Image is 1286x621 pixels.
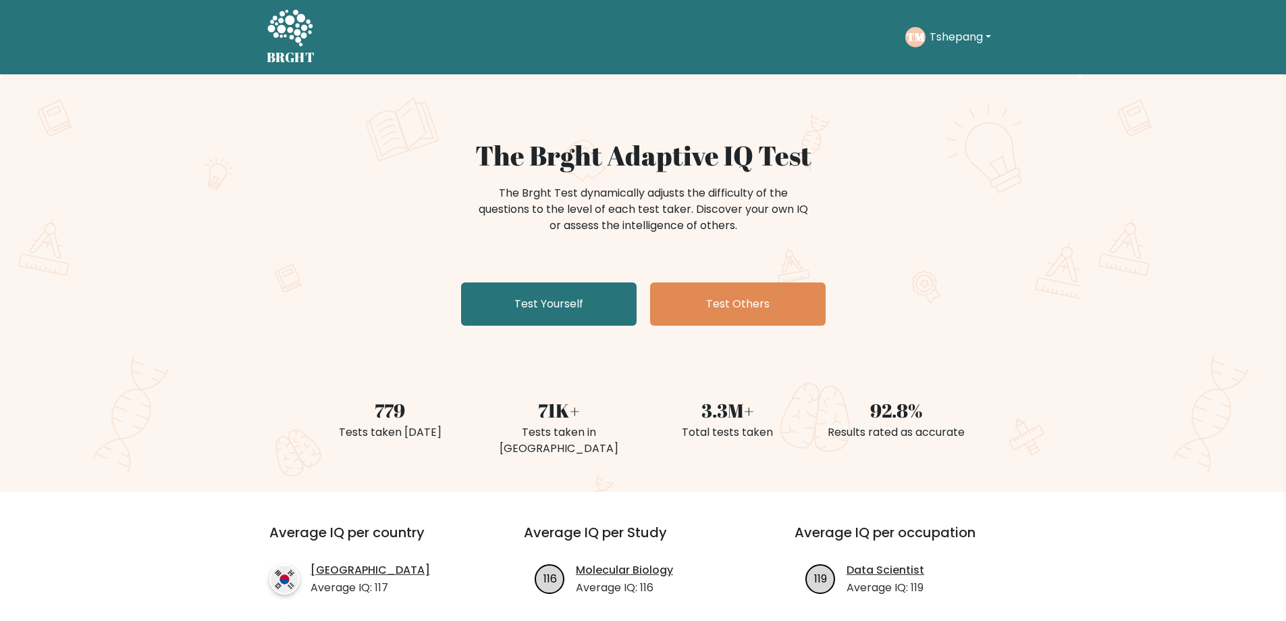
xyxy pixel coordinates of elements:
h3: Average IQ per occupation [795,524,1033,557]
a: Test Yourself [461,282,637,326]
a: Data Scientist [847,562,924,578]
p: Average IQ: 116 [576,580,673,596]
p: Average IQ: 119 [847,580,924,596]
h1: The Brght Adaptive IQ Test [314,139,973,172]
h3: Average IQ per Study [524,524,762,557]
text: 116 [543,570,557,586]
div: Tests taken [DATE] [314,424,466,441]
div: 92.8% [820,396,973,424]
a: BRGHT [267,5,315,69]
div: Tests taken in [GEOGRAPHIC_DATA] [483,424,635,457]
text: 119 [814,570,827,586]
div: Total tests taken [651,424,804,441]
div: The Brght Test dynamically adjusts the difficulty of the questions to the level of each test take... [475,185,812,234]
a: Test Others [650,282,826,326]
div: 71K+ [483,396,635,424]
h5: BRGHT [267,49,315,66]
h3: Average IQ per country [269,524,475,557]
img: country [269,564,300,595]
div: Results rated as accurate [820,424,973,441]
button: Tshepang [926,28,995,46]
a: [GEOGRAPHIC_DATA] [311,562,430,578]
a: Molecular Biology [576,562,673,578]
text: TM [907,29,925,45]
p: Average IQ: 117 [311,580,430,596]
div: 779 [314,396,466,424]
div: 3.3M+ [651,396,804,424]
